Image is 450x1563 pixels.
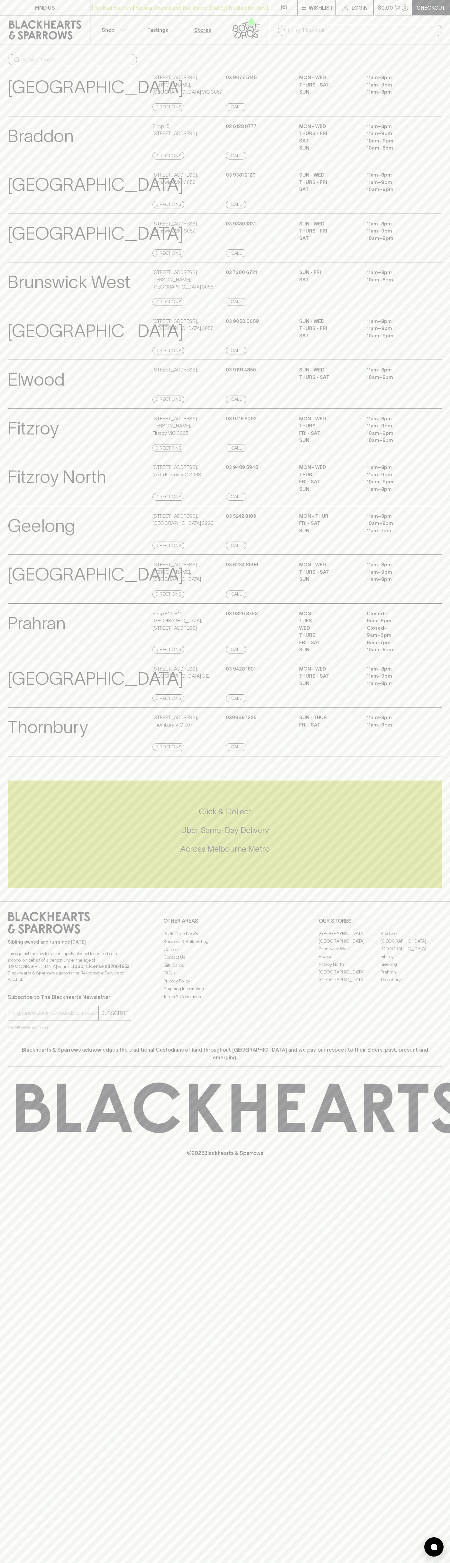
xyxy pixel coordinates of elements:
[299,179,357,186] p: THURS - FRI
[381,976,442,984] a: Thornbury
[226,298,246,306] a: Call
[404,6,406,9] p: 0
[152,646,184,654] a: Directions
[13,1046,437,1061] p: Blackhearts & Sparrows acknowledges the traditional Custodians of land throughout [GEOGRAPHIC_DAT...
[226,269,257,276] p: 03 7300 6721
[319,930,381,937] a: [GEOGRAPHIC_DATA]
[226,714,256,721] p: 0399697225
[152,220,198,235] p: [STREET_ADDRESS] , Brunswick VIC 3057
[367,680,425,687] p: 11am – 8pm
[152,152,184,160] a: Directions
[163,985,287,993] a: Shipping Information
[367,366,425,374] p: 11am – 8pm
[299,137,357,145] p: SAT
[8,950,131,983] p: It is against the law to sell or supply alcohol to, or to obtain alcohol on behalf of a person un...
[299,220,357,228] p: SUN - WED
[152,415,224,437] p: [STREET_ADDRESS][PERSON_NAME] , Fitzroy VIC 3065
[367,422,425,430] p: 11am – 9pm
[226,366,256,374] p: 03 9191 4850
[8,1024,131,1030] p: We will never spam you
[8,171,183,198] p: [GEOGRAPHIC_DATA]
[8,714,88,741] p: Thornbury
[226,249,246,257] a: Call
[367,269,425,276] p: 11am – 8pm
[299,576,357,583] p: SUN
[226,665,256,673] p: 03 9428 1801
[299,672,357,680] p: THURS - SAT
[367,625,425,632] p: Closed –
[299,227,357,235] p: THURS - FRI
[367,171,425,179] p: 11am – 8pm
[8,610,66,637] p: Prahran
[299,276,357,284] p: SAT
[378,4,393,12] p: $0.00
[367,276,425,284] p: 10am – 8pm
[8,318,183,344] p: [GEOGRAPHIC_DATA]
[226,396,246,403] a: Call
[299,171,357,179] p: SUN - WED
[152,743,184,751] a: Directions
[299,130,357,137] p: THURS - FRI
[8,123,74,150] p: Braddon
[299,123,357,130] p: MON - WED
[99,1006,131,1020] button: SUBSCRIBE
[299,430,357,437] p: FRI - SAT
[367,88,425,96] p: 11am – 8pm
[367,486,425,493] p: 11am – 8pm
[319,945,381,953] a: Brunswick West
[319,937,381,945] a: [GEOGRAPHIC_DATA]
[367,471,425,479] p: 11am – 9pm
[180,15,225,44] a: Stores
[226,347,246,354] a: Call
[23,55,132,65] input: Search stores
[367,81,425,89] p: 11am – 9pm
[299,632,357,639] p: THURS
[152,249,184,257] a: Directions
[319,961,381,968] a: Fitzroy North
[8,844,442,854] h5: Across Melbourne Metro
[299,464,357,471] p: MON - WED
[152,542,184,549] a: Directions
[299,625,357,632] p: WED
[367,672,425,680] p: 11am – 9pm
[163,954,287,961] a: Contact Us
[152,347,184,354] a: Directions
[152,714,198,728] p: [STREET_ADDRESS] , Thornbury VIC 3071
[163,993,287,1001] a: Terms & Conditions
[299,639,357,646] p: FRI - SAT
[101,1009,128,1017] p: SUBSCRIBE
[152,590,184,598] a: Directions
[163,961,287,969] a: Gift Cards
[367,179,425,186] p: 11am – 9pm
[352,4,368,12] p: Login
[8,464,106,490] p: Fitzroy North
[299,471,357,479] p: THUR
[299,478,357,486] p: FRI - SAT
[367,617,425,625] p: 9am – 6pm
[102,26,115,34] p: Shop
[367,527,425,535] p: 11am – 7pm
[226,318,259,325] p: 03 9050 0659
[152,610,224,632] p: Shop 813-814 [GEOGRAPHIC_DATA] , [STREET_ADDRESS]
[367,610,425,617] p: Closed –
[152,464,201,478] p: [STREET_ADDRESS] , North Fitzroy VIC 3068
[367,235,425,242] p: 10am – 9pm
[226,513,256,520] p: 03 5242 8109
[381,968,442,976] a: Prahran
[90,15,135,44] button: Shop
[135,15,180,44] a: Tastings
[152,396,184,403] a: Directions
[299,186,357,193] p: SAT
[152,123,197,137] p: Shop 15 , [STREET_ADDRESS]
[226,74,257,81] p: 03 9077 5145
[152,366,198,374] p: [STREET_ADDRESS] ,
[152,103,184,111] a: Directions
[299,81,357,89] p: THURS - SAT
[299,665,357,673] p: MON - WED
[163,946,287,953] a: Careers
[417,4,445,12] p: Checkout
[152,513,214,527] p: [STREET_ADDRESS] , [GEOGRAPHIC_DATA] 3220
[152,665,212,680] p: [STREET_ADDRESS] , [GEOGRAPHIC_DATA] 3121
[226,201,246,208] a: Call
[147,26,168,34] p: Tastings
